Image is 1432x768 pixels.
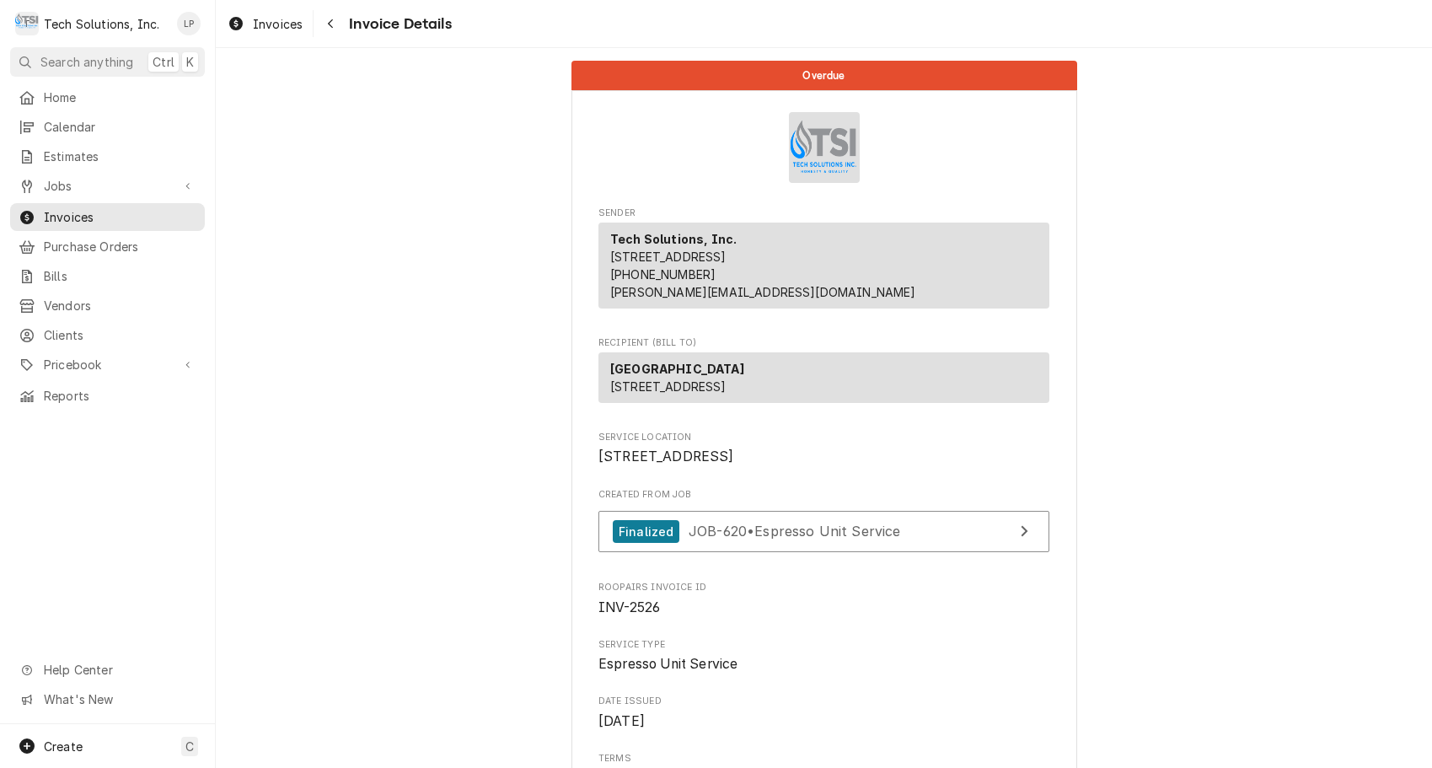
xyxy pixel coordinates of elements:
span: Espresso Unit Service [598,656,737,672]
a: Invoices [10,203,205,231]
span: Recipient (Bill To) [598,336,1049,350]
div: Recipient (Bill To) [598,352,1049,410]
div: Created From Job [598,488,1049,561]
span: Terms [598,752,1049,765]
div: Sender [598,223,1049,315]
span: Bills [44,267,196,285]
button: Search anythingCtrlK [10,47,205,77]
span: Help Center [44,661,195,679]
div: Date Issued [598,695,1049,731]
span: Purchase Orders [44,238,196,255]
strong: [GEOGRAPHIC_DATA] [610,362,744,376]
span: JOB-620 • Espresso Unit Service [689,523,901,540]
button: Navigate back [317,10,344,37]
span: Jobs [44,177,171,195]
div: Service Location [598,431,1049,467]
span: Sender [598,207,1049,220]
span: Overdue [802,70,845,81]
span: Service Type [598,638,1049,652]
div: Tech Solutions, Inc. [44,15,159,33]
a: Vendors [10,292,205,320]
div: T [15,12,39,35]
a: View Job [598,511,1049,552]
span: [DATE] [598,713,645,729]
span: Invoices [44,208,196,226]
span: Create [44,739,83,754]
span: Date Issued [598,695,1049,708]
span: What's New [44,690,195,708]
a: Go to What's New [10,685,205,713]
span: Calendar [44,118,196,136]
span: Invoices [253,15,303,33]
span: Service Type [598,654,1049,674]
span: C [185,738,194,755]
strong: Tech Solutions, Inc. [610,232,737,246]
span: INV-2526 [598,599,660,615]
a: Bills [10,262,205,290]
span: Ctrl [153,53,174,71]
span: K [186,53,194,71]
span: [STREET_ADDRESS] [610,379,727,394]
a: Go to Pricebook [10,351,205,379]
div: Service Type [598,638,1049,674]
div: Finalized [613,520,679,543]
span: Service Location [598,431,1049,444]
div: Roopairs Invoice ID [598,581,1049,617]
a: Reports [10,382,205,410]
div: Tech Solutions, Inc.'s Avatar [15,12,39,35]
span: Estimates [44,148,196,165]
span: Home [44,89,196,106]
div: Invoice Recipient [598,336,1049,411]
span: Service Location [598,447,1049,467]
a: Estimates [10,142,205,170]
a: Go to Help Center [10,656,205,684]
span: Invoice Details [344,13,451,35]
span: Clients [44,326,196,344]
a: [PERSON_NAME][EMAIL_ADDRESS][DOMAIN_NAME] [610,285,916,299]
span: Date Issued [598,712,1049,732]
div: Sender [598,223,1049,309]
img: Logo [789,112,860,183]
div: LP [177,12,201,35]
span: Reports [44,387,196,405]
span: Search anything [40,53,133,71]
span: Pricebook [44,356,171,373]
a: Purchase Orders [10,233,205,260]
div: Invoice Sender [598,207,1049,316]
span: Roopairs Invoice ID [598,598,1049,618]
span: [STREET_ADDRESS] [610,250,727,264]
div: Lisa Paschal's Avatar [177,12,201,35]
a: Go to Jobs [10,172,205,200]
div: Status [571,61,1077,90]
span: Vendors [44,297,196,314]
span: [STREET_ADDRESS] [598,448,734,465]
a: Home [10,83,205,111]
a: Calendar [10,113,205,141]
span: Roopairs Invoice ID [598,581,1049,594]
a: Clients [10,321,205,349]
a: [PHONE_NUMBER] [610,267,716,282]
div: Recipient (Bill To) [598,352,1049,403]
a: Invoices [221,10,309,38]
span: Created From Job [598,488,1049,502]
